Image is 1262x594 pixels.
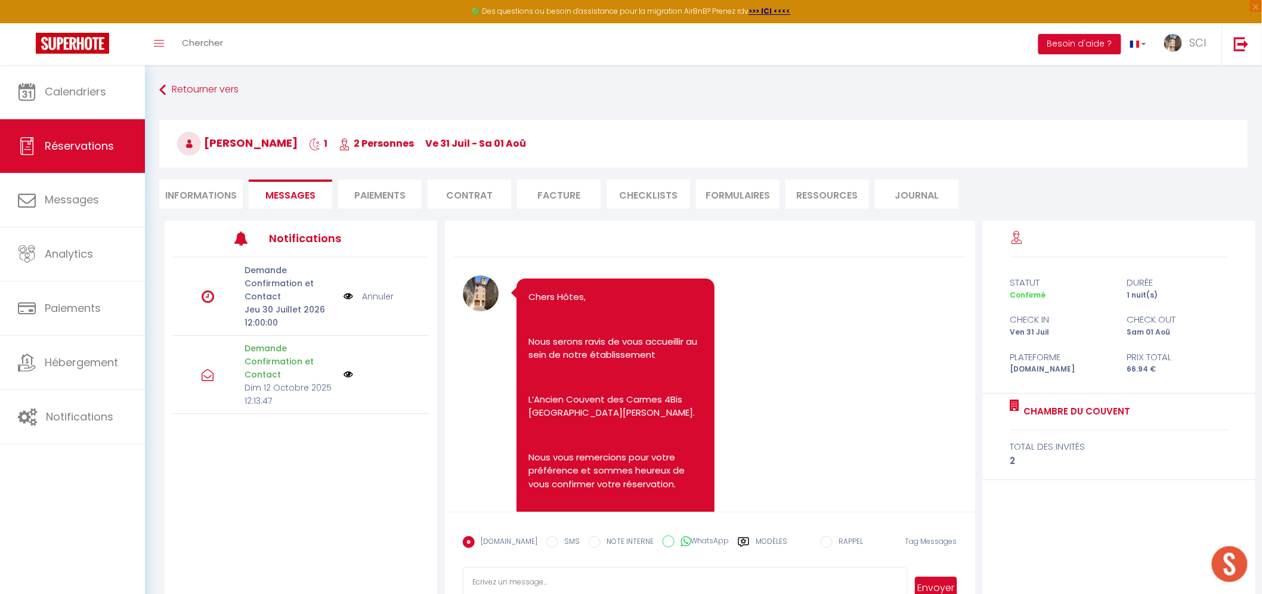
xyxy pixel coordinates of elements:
[362,290,394,303] a: Annuler
[269,225,376,252] h3: Notifications
[696,180,780,209] li: FORMULAIRES
[905,536,957,546] span: Tag Messages
[1190,35,1207,50] span: SCI
[182,36,223,49] span: Chercher
[756,536,787,557] label: Modèles
[1212,546,1248,582] div: Ouvrir le chat
[875,180,958,209] li: Journal
[1002,327,1119,338] div: Ven 31 Juil
[1002,313,1119,327] div: check in
[463,276,499,311] img: 17009008008433.jpg
[45,246,93,261] span: Analytics
[339,137,414,150] span: 2 Personnes
[1020,404,1131,419] a: Chambre du Couvent
[46,409,113,424] span: Notifications
[45,84,106,99] span: Calendriers
[1010,440,1229,454] div: total des invités
[1119,364,1236,375] div: 66.94 €
[833,536,863,549] label: RAPPEL
[675,536,729,549] label: WhatsApp
[1234,36,1249,51] img: logout
[601,536,654,549] label: NOTE INTERNE
[1119,350,1236,364] div: Prix total
[517,180,601,209] li: Facture
[344,370,353,379] img: NO IMAGE
[475,536,537,549] label: [DOMAIN_NAME]
[309,137,327,150] span: 1
[749,6,791,16] a: >>> ICI <<<<
[45,192,99,207] span: Messages
[428,180,511,209] li: Contrat
[45,138,114,153] span: Réservations
[1119,313,1236,327] div: check out
[177,135,298,150] span: [PERSON_NAME]
[36,33,109,54] img: Super Booking
[607,180,690,209] li: CHECKLISTS
[1164,34,1182,52] img: ...
[159,180,243,209] li: Informations
[528,451,702,491] p: Nous vous remercions pour votre préférence et sommes heureux de vous confirmer votre réservation.
[1010,454,1229,468] div: 2
[1155,23,1221,65] a: ... SCI
[1002,276,1119,290] div: statut
[425,137,526,150] span: ve 31 Juil - sa 01 Aoû
[245,303,336,329] p: Jeu 30 Juillet 2026 12:00:00
[1119,276,1236,290] div: durée
[338,180,422,209] li: Paiements
[245,264,336,303] p: Demande Confirmation et Contact
[1119,327,1236,338] div: Sam 01 Aoû
[1119,290,1236,301] div: 1 nuit(s)
[1010,290,1046,300] span: Confirmé
[785,180,869,209] li: Ressources
[245,381,336,407] p: Dim 12 Octobre 2025 12:13:47
[1038,34,1121,54] button: Besoin d'aide ?
[1002,364,1119,375] div: [DOMAIN_NAME]
[528,335,702,362] p: Nous serons ravis de vous accueillir au sein de notre établissement
[45,355,118,370] span: Hébergement
[528,393,702,420] p: L’Ancien Couvent des Carmes 4Bis [GEOGRAPHIC_DATA][PERSON_NAME].
[265,188,315,202] span: Messages
[45,301,101,315] span: Paiements
[528,290,702,304] p: Chers Hôtes,
[173,23,232,65] a: Chercher
[245,342,336,381] p: Demande Confirmation et Contact
[1002,350,1119,364] div: Plateforme
[344,290,353,303] img: NO IMAGE
[159,79,1248,101] a: Retourner vers
[558,536,580,549] label: SMS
